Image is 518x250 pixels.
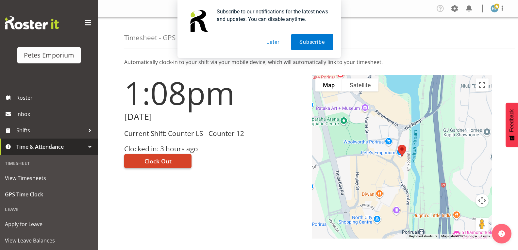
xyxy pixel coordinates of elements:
[409,234,437,239] button: Keyboard shortcuts
[124,75,304,110] h1: 1:08pm
[2,170,96,186] a: View Timesheets
[498,230,505,237] img: help-xxl-2.png
[5,236,93,245] span: View Leave Balances
[124,112,304,122] h2: [DATE]
[2,186,96,203] a: GPS Time Clock
[2,232,96,249] a: View Leave Balances
[506,103,518,147] button: Feedback - Show survey
[144,157,172,165] span: Clock Out
[124,145,304,153] h3: Clocked in: 3 hours ago
[509,109,515,132] span: Feedback
[476,218,489,231] button: Drag Pegman onto the map to open Street View
[481,234,490,238] a: Terms
[2,216,96,232] a: Apply for Leave
[258,34,288,50] button: Later
[185,8,211,34] img: notification icon
[2,157,96,170] div: Timesheet
[124,130,304,137] h3: Current Shift: Counter LS - Counter 12
[441,234,477,238] span: Map data ©2025 Google
[5,190,93,199] span: GPS Time Clock
[314,230,335,239] img: Google
[5,219,93,229] span: Apply for Leave
[2,203,96,216] div: Leave
[124,154,192,168] button: Clock Out
[291,34,333,50] button: Subscribe
[315,78,342,92] button: Show street map
[476,194,489,207] button: Map camera controls
[16,142,85,152] span: Time & Attendance
[314,230,335,239] a: Open this area in Google Maps (opens a new window)
[5,173,93,183] span: View Timesheets
[124,58,492,66] p: Automatically clock-in to your shift via your mobile device, which will automatically link to you...
[476,78,489,92] button: Toggle fullscreen view
[16,109,95,119] span: Inbox
[16,93,95,103] span: Roster
[211,8,333,23] div: Subscribe to our notifications for the latest news and updates. You can disable anytime.
[16,125,85,135] span: Shifts
[342,78,378,92] button: Show satellite imagery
